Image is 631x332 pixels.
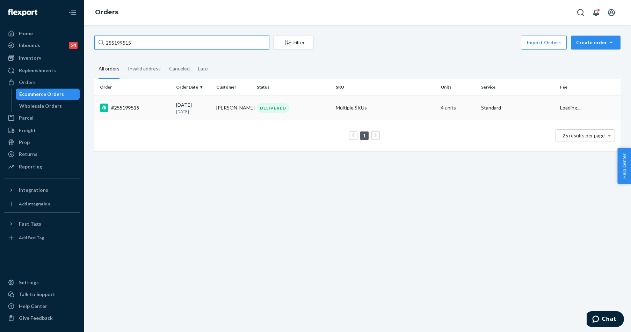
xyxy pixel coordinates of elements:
[563,133,605,138] span: 25 results per page
[4,65,80,76] a: Replenishments
[213,96,254,120] td: [PERSON_NAME]
[19,187,48,194] div: Integrations
[557,96,621,120] td: Loading....
[19,91,64,98] div: Ecommerce Orders
[4,40,80,51] a: Inbounds24
[19,303,47,310] div: Help Center
[19,151,37,158] div: Returns
[19,279,39,286] div: Settings
[69,42,78,49] div: 24
[16,100,80,112] a: Wholesale Orders
[576,39,615,46] div: Create order
[521,36,567,50] button: Import Orders
[19,103,62,110] div: Wholesale Orders
[481,104,554,111] p: Standard
[333,96,438,120] td: Multiple SKUs
[99,60,119,79] div: All orders
[4,52,80,63] a: Inventory
[4,232,80,243] a: Add Fast Tag
[19,139,30,146] div: Prep
[19,114,34,121] div: Parcel
[19,220,41,227] div: Fast Tags
[19,235,44,241] div: Add Fast Tag
[4,125,80,136] a: Freight
[19,79,36,86] div: Orders
[4,218,80,229] button: Fast Tags
[4,301,80,312] a: Help Center
[574,6,588,20] button: Open Search Box
[4,161,80,172] a: Reporting
[216,84,251,90] div: Customer
[4,198,80,210] a: Add Integration
[4,184,80,196] button: Integrations
[19,67,56,74] div: Replenishments
[4,149,80,160] a: Returns
[128,60,161,78] div: Invalid address
[89,2,124,23] ol: breadcrumbs
[176,101,211,114] div: [DATE]
[19,315,53,322] div: Give Feedback
[19,201,50,207] div: Add Integration
[16,89,80,100] a: Ecommerce Orders
[19,163,42,170] div: Reporting
[4,312,80,324] button: Give Feedback
[8,9,37,16] img: Flexport logo
[438,79,478,96] th: Units
[4,112,80,123] a: Parcel
[589,6,603,20] button: Open notifications
[4,137,80,148] a: Prep
[176,108,211,114] p: [DATE]
[571,36,621,50] button: Create order
[557,79,621,96] th: Fee
[257,103,289,113] div: DELIVERED
[19,54,41,61] div: Inventory
[478,79,557,96] th: Service
[4,28,80,39] a: Home
[254,79,333,96] th: Status
[66,6,80,20] button: Close Navigation
[19,42,40,49] div: Inbounds
[274,39,313,46] div: Filter
[95,8,118,16] a: Orders
[333,79,438,96] th: SKU
[19,291,55,298] div: Talk to Support
[19,30,33,37] div: Home
[94,79,173,96] th: Order
[19,127,36,134] div: Freight
[169,60,190,78] div: Canceled
[94,36,269,50] input: Search orders
[4,289,80,300] button: Talk to Support
[604,6,618,20] button: Open account menu
[100,104,171,112] div: #255199515
[362,133,367,138] a: Page 1 is your current page
[198,60,208,78] div: Late
[273,36,314,50] button: Filter
[587,311,624,329] iframe: Opens a widget where you can chat to one of our agents
[438,96,478,120] td: 4 units
[617,148,631,184] button: Help Center
[173,79,213,96] th: Order Date
[4,277,80,288] a: Settings
[4,77,80,88] a: Orders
